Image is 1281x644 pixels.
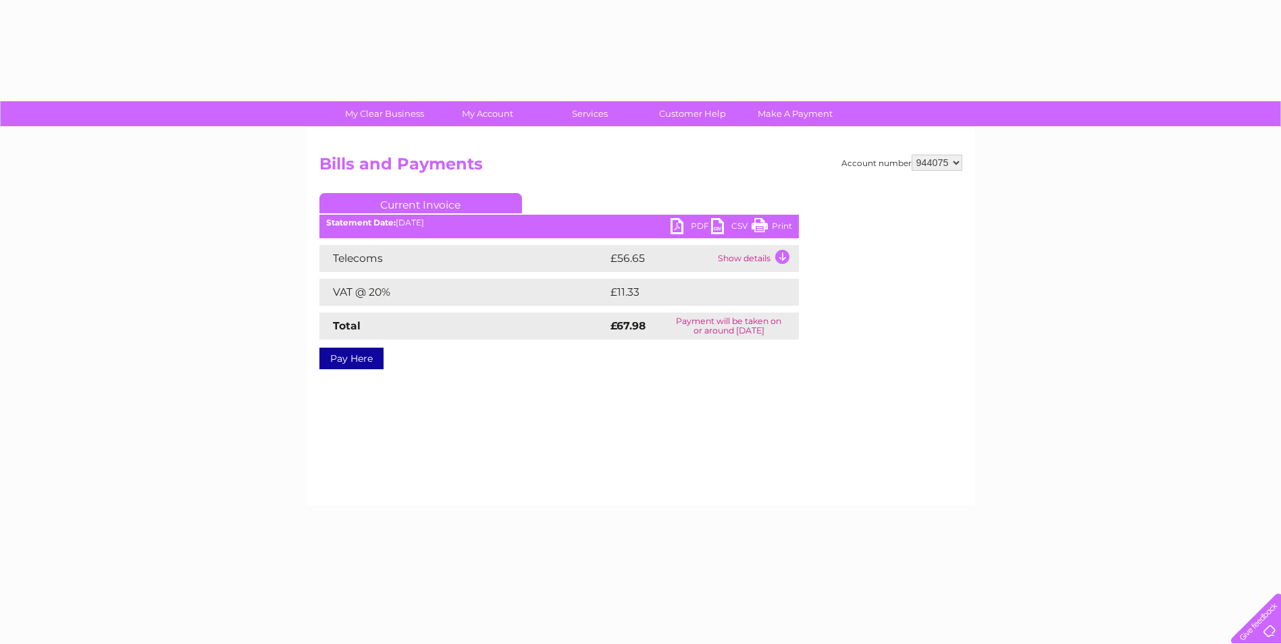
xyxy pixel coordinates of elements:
td: Telecoms [319,245,607,272]
strong: £67.98 [610,319,646,332]
td: Payment will be taken on or around [DATE] [659,313,799,340]
td: £11.33 [607,279,768,306]
a: My Account [432,101,543,126]
strong: Total [333,319,361,332]
h2: Bills and Payments [319,155,962,180]
td: VAT @ 20% [319,279,607,306]
td: Show details [714,245,799,272]
b: Statement Date: [326,217,396,227]
a: Services [534,101,646,126]
div: Account number [841,155,962,171]
a: Print [752,218,792,238]
a: Current Invoice [319,193,522,213]
a: My Clear Business [329,101,440,126]
td: £56.65 [607,245,714,272]
a: PDF [671,218,711,238]
div: [DATE] [319,218,799,227]
a: Customer Help [637,101,748,126]
a: Pay Here [319,348,384,369]
a: CSV [711,218,752,238]
a: Make A Payment [739,101,851,126]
